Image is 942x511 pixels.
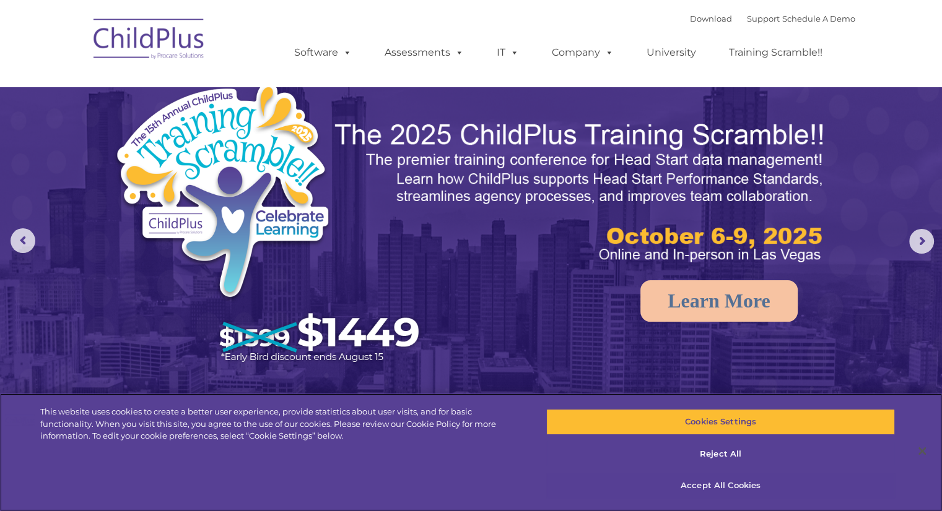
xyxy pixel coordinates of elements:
a: Support [747,14,780,24]
a: University [634,40,709,65]
a: Company [539,40,626,65]
button: Reject All [546,441,895,467]
button: Close [909,437,936,465]
a: Learn More [640,280,798,322]
button: Cookies Settings [546,409,895,435]
font: | [690,14,855,24]
a: Software [282,40,364,65]
a: Training Scramble!! [717,40,835,65]
span: Phone number [172,132,225,142]
a: IT [484,40,531,65]
button: Accept All Cookies [546,473,895,499]
div: This website uses cookies to create a better user experience, provide statistics about user visit... [40,406,518,442]
a: Assessments [372,40,476,65]
a: Schedule A Demo [782,14,855,24]
img: ChildPlus by Procare Solutions [87,10,211,72]
span: Last name [172,82,210,91]
a: Download [690,14,732,24]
